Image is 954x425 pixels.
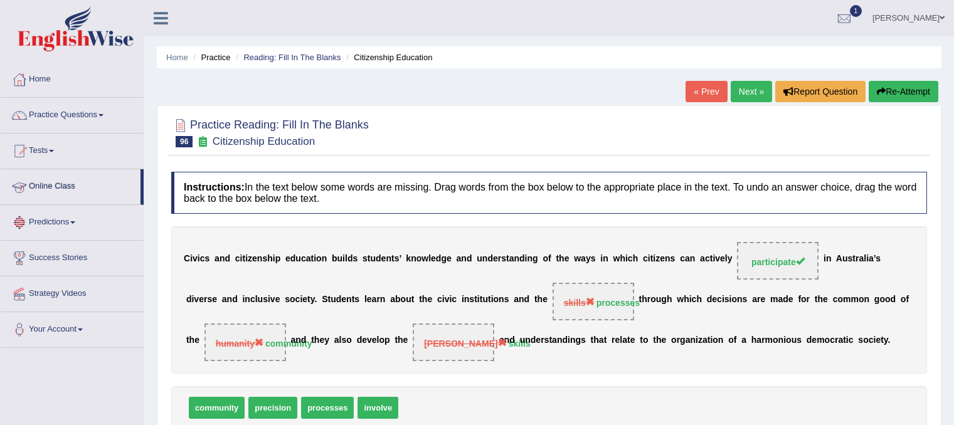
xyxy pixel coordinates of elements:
b: c [680,254,685,264]
b: a [306,254,311,264]
b: a [859,254,864,264]
b: t [186,335,189,345]
b: e [543,295,548,305]
b: i [491,295,494,305]
b: p [384,335,390,345]
a: Reading: Fill In The Blanks [243,53,341,62]
b: l [339,335,342,345]
b: t [411,295,415,305]
b: n [461,254,467,264]
b: s [205,254,210,264]
span: Drop target [413,323,494,361]
b: i [268,295,270,305]
b: o [416,254,422,264]
b: a [499,335,504,345]
b: h [633,254,639,264]
b: s [724,295,729,305]
b: g [874,295,880,305]
b: s [876,254,881,264]
b: h [398,335,403,345]
b: n [386,254,391,264]
b: w [613,254,620,264]
b: o [290,295,295,305]
b: n [665,254,670,264]
b: o [346,335,352,345]
a: Online Class [1,169,140,201]
b: c [437,295,442,305]
b: t [639,295,642,305]
b: c [628,254,633,264]
b: t [352,295,355,305]
b: r [498,254,501,264]
b: i [342,254,345,264]
b: u [295,254,301,264]
b: n [295,335,301,345]
b: n [504,335,510,345]
a: Predictions [1,205,144,236]
b: v [193,254,198,264]
b: g [533,254,538,264]
b: e [403,335,408,345]
span: participate [751,257,805,267]
b: o [837,295,843,305]
b: s [354,295,359,305]
b: h [696,295,702,305]
b: r [541,335,544,345]
b: e [431,254,436,264]
b: n [690,254,696,264]
b: s [848,254,853,264]
b: d [290,254,296,264]
b: d [487,254,493,264]
b: u [520,335,526,345]
b: a [290,335,295,345]
b: i [198,254,200,264]
b: e [341,295,346,305]
b: t [556,254,559,264]
b: e [823,295,828,305]
b: c [705,254,710,264]
b: n [737,295,743,305]
b: s [207,295,212,305]
b: n [514,254,519,264]
b: e [788,295,793,305]
b: t [311,335,314,345]
b: d [891,295,896,305]
b: w [574,254,581,264]
b: e [194,335,199,345]
b: s [544,335,549,345]
b: u [406,295,411,305]
b: f [798,295,801,305]
a: Home [166,53,188,62]
a: Success Stories [1,241,144,272]
b: u [331,295,336,305]
b: a [869,254,874,264]
b: A [836,254,842,264]
b: i [190,254,193,264]
b: c [235,254,240,264]
b: r [647,295,650,305]
button: Report Question [775,81,866,102]
b: t [307,295,310,305]
b: o [901,295,906,305]
b: a [581,254,586,264]
b: e [493,254,498,264]
b: d [186,295,192,305]
b: d [301,335,307,345]
b: v [445,295,450,305]
a: Your Account [1,312,144,344]
b: s [469,295,474,305]
span: 1 [850,5,862,17]
b: u [337,254,343,264]
span: Drop target [553,283,634,320]
li: Practice [190,51,230,63]
a: Home [1,62,144,93]
b: n [220,254,225,264]
span: Drop target [204,323,286,361]
b: d [783,295,788,305]
b: o [379,335,384,345]
b: e [447,254,452,264]
b: u [842,254,848,264]
strong: processes [596,298,640,308]
b: i [245,254,248,264]
b: i [314,254,316,264]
